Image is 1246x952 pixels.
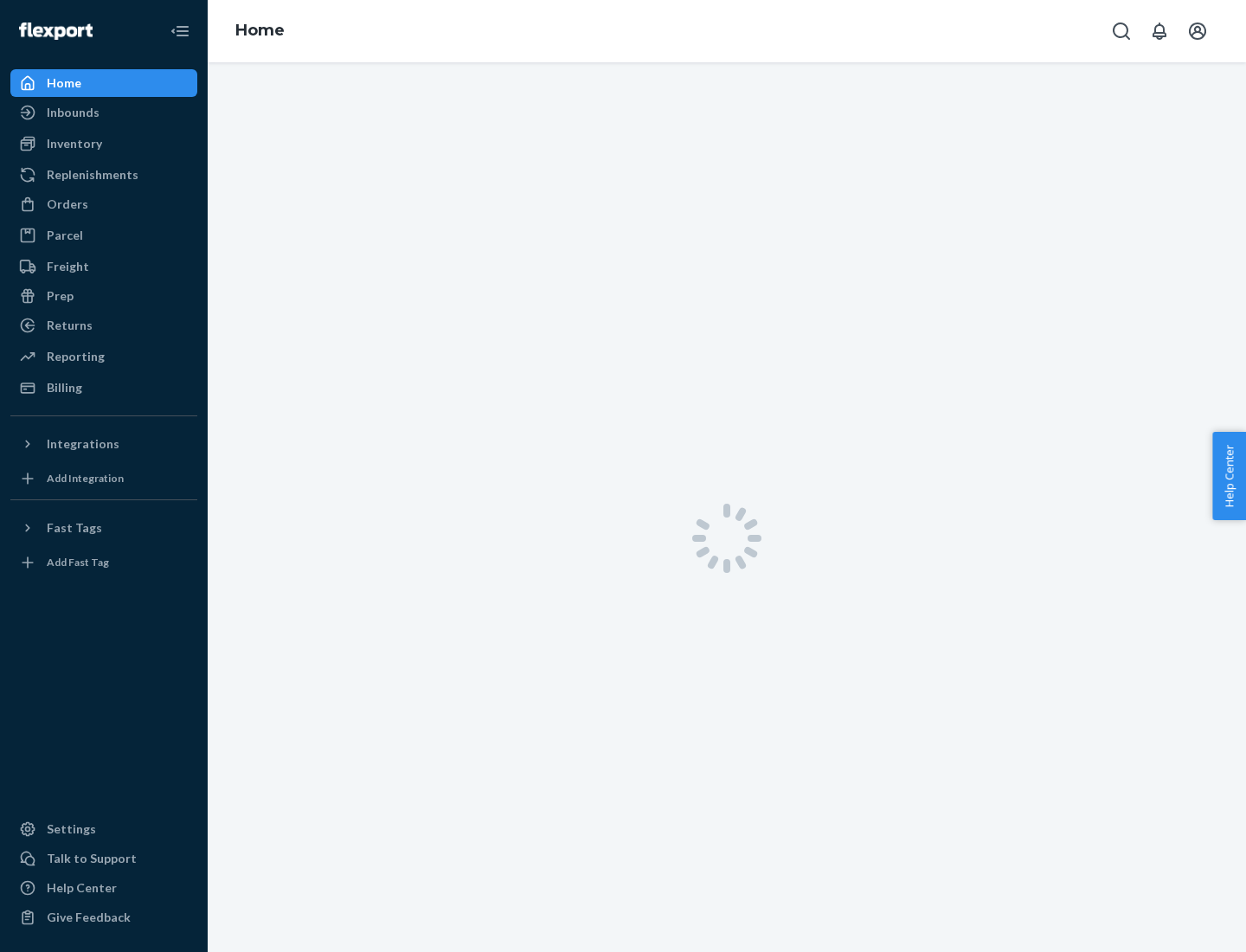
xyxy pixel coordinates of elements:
div: Fast Tags [47,519,102,537]
button: Open account menu [1180,14,1215,48]
div: Orders [47,196,88,213]
a: Prep [10,282,197,310]
div: Settings [47,820,96,838]
a: Settings [10,815,197,843]
div: Add Fast Tag [47,555,109,569]
ol: breadcrumbs [222,6,299,56]
div: Prep [47,287,74,305]
a: Returns [10,312,197,339]
button: Fast Tags [10,514,197,542]
a: Inbounds [10,99,197,126]
div: Add Integration [47,471,124,486]
a: Freight [10,253,197,280]
a: Add Integration [10,465,197,492]
div: Home [47,74,81,92]
a: Help Center [10,874,197,902]
img: Flexport logo [19,23,93,40]
a: Orders [10,190,197,218]
div: Help Center [47,879,117,897]
button: Open notifications [1142,14,1177,48]
a: Add Fast Tag [10,549,197,576]
div: Talk to Support [47,850,137,867]
div: Replenishments [47,166,138,183]
div: Returns [47,317,93,334]
a: Reporting [10,343,197,370]
button: Give Feedback [10,904,197,931]
a: Inventory [10,130,197,158]
button: Open Search Box [1104,14,1139,48]
div: Integrations [47,435,119,453]
a: Home [235,21,285,40]
div: Inventory [47,135,102,152]
div: Reporting [47,348,105,365]
button: Integrations [10,430,197,458]
div: Inbounds [47,104,100,121]
a: Home [10,69,197,97]
div: Freight [47,258,89,275]
a: Parcel [10,222,197,249]
a: Billing [10,374,197,402]
a: Talk to Support [10,845,197,872]
a: Replenishments [10,161,197,189]
div: Billing [47,379,82,396]
button: Help Center [1212,432,1246,520]
button: Close Navigation [163,14,197,48]
div: Parcel [47,227,83,244]
div: Give Feedback [47,909,131,926]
